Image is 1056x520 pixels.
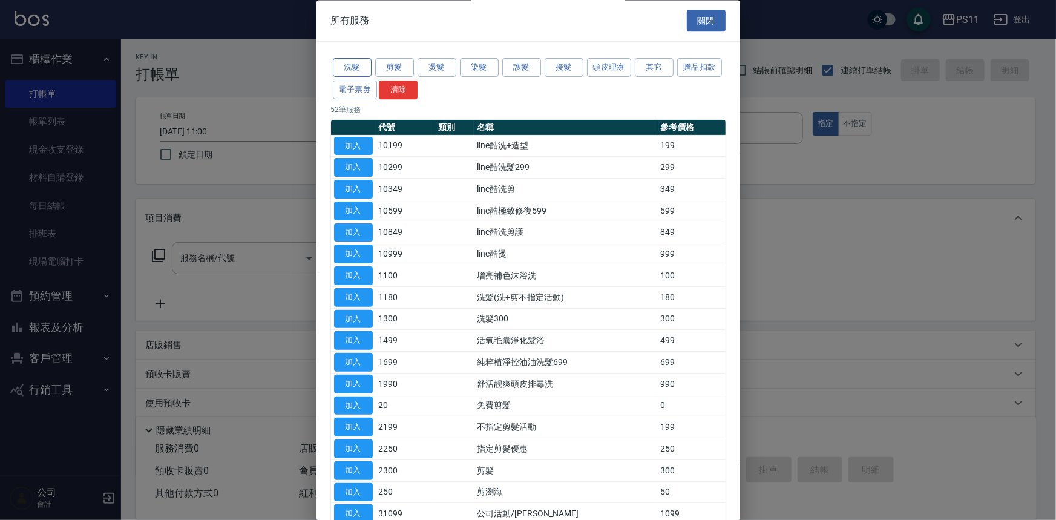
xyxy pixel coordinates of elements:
td: 1699 [376,352,435,374]
td: 2300 [376,460,435,482]
td: 0 [657,395,725,417]
button: 接髮 [545,59,583,77]
td: 250 [376,482,435,504]
td: 300 [657,460,725,482]
button: 加入 [334,418,373,437]
button: 加入 [334,354,373,372]
td: 1990 [376,374,435,395]
td: 990 [657,374,725,395]
button: 頭皮理療 [587,59,632,77]
td: 199 [657,136,725,157]
td: line酷洗+造型 [474,136,657,157]
td: 300 [657,309,725,331]
button: 加入 [334,223,373,242]
button: 加入 [334,310,373,329]
td: 199 [657,416,725,438]
td: 1180 [376,287,435,309]
th: 參考價格 [657,120,725,136]
td: 20 [376,395,435,417]
button: 清除 [379,81,418,99]
button: 關閉 [687,10,726,32]
button: 電子票券 [333,81,378,99]
button: 加入 [334,397,373,415]
td: 2199 [376,416,435,438]
button: 贈品扣款 [677,59,722,77]
button: 加入 [334,202,373,220]
td: 699 [657,352,725,374]
td: 1100 [376,265,435,287]
td: 2250 [376,438,435,460]
td: 349 [657,179,725,200]
td: line酷洗剪護 [474,222,657,244]
td: 1499 [376,330,435,352]
td: 499 [657,330,725,352]
button: 燙髮 [418,59,456,77]
button: 加入 [334,375,373,393]
td: 50 [657,482,725,504]
span: 所有服務 [331,15,370,27]
button: 加入 [334,159,373,177]
th: 類別 [435,120,474,136]
td: 不指定剪髮活動 [474,416,657,438]
td: 增亮補色沫浴洗 [474,265,657,287]
td: 指定剪髮優惠 [474,438,657,460]
button: 加入 [334,245,373,264]
button: 加入 [334,180,373,199]
button: 加入 [334,137,373,156]
td: 250 [657,438,725,460]
td: line酷燙 [474,243,657,265]
button: 加入 [334,288,373,307]
button: 加入 [334,332,373,351]
td: 10849 [376,222,435,244]
td: 180 [657,287,725,309]
td: 洗髮300 [474,309,657,331]
button: 加入 [334,483,373,502]
button: 護髮 [502,59,541,77]
td: line酷極致修復599 [474,200,657,222]
td: 10349 [376,179,435,200]
td: 舒活靓爽頭皮排毒洗 [474,374,657,395]
td: 活氧毛囊淨化髮浴 [474,330,657,352]
button: 剪髮 [375,59,414,77]
button: 染髮 [460,59,499,77]
td: 洗髮(洗+剪不指定活動) [474,287,657,309]
td: 1300 [376,309,435,331]
td: 剪髮 [474,460,657,482]
td: line酷洗髮299 [474,157,657,179]
td: 免費剪髮 [474,395,657,417]
td: 剪瀏海 [474,482,657,504]
td: 849 [657,222,725,244]
td: 999 [657,243,725,265]
td: 純粹植淨控油油洗髮699 [474,352,657,374]
p: 52 筆服務 [331,104,726,115]
td: 599 [657,200,725,222]
button: 洗髮 [333,59,372,77]
button: 加入 [334,267,373,286]
td: 10599 [376,200,435,222]
th: 名稱 [474,120,657,136]
td: 10299 [376,157,435,179]
td: 10199 [376,136,435,157]
td: 299 [657,157,725,179]
button: 其它 [635,59,674,77]
td: 100 [657,265,725,287]
button: 加入 [334,440,373,459]
td: line酷洗剪 [474,179,657,200]
th: 代號 [376,120,435,136]
td: 10999 [376,243,435,265]
button: 加入 [334,461,373,480]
